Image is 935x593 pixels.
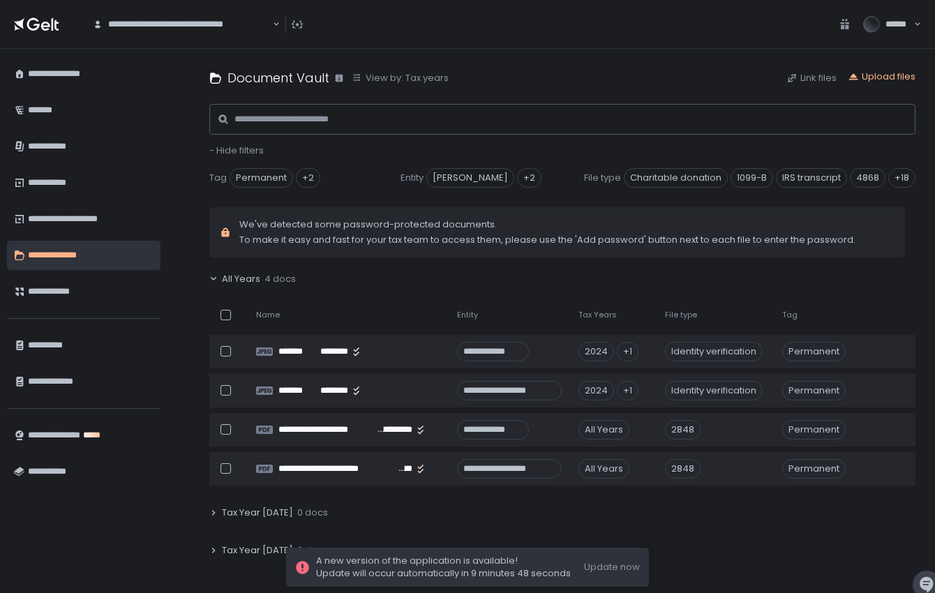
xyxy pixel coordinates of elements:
[352,72,449,84] button: View by: Tax years
[297,544,328,557] span: 0 docs
[578,381,614,400] div: 2024
[584,561,640,573] button: Update now
[624,168,728,188] span: Charitable donation
[222,273,260,285] span: All Years
[264,273,296,285] span: 4 docs
[222,544,293,557] span: Tax Year [DATE]
[578,342,614,361] div: 2024
[209,144,264,157] button: - Hide filters
[776,168,847,188] span: IRS transcript
[782,420,846,440] span: Permanent
[316,555,571,580] span: A new version of the application is available! Update will occur automatically in 9 minutes 48 se...
[222,506,293,519] span: Tax Year [DATE]
[239,218,855,231] span: We've detected some password-protected documents.
[782,342,846,361] span: Permanent
[665,381,763,400] div: Identity verification
[786,72,837,84] button: Link files
[665,310,697,320] span: File type
[84,9,280,40] div: Search for option
[665,459,701,479] div: 2848
[617,342,638,361] div: +1
[457,310,478,320] span: Entity
[888,168,915,188] div: +18
[850,168,885,188] span: 4868
[584,172,621,184] span: File type
[578,310,617,320] span: Tax Years
[239,234,855,246] span: To make it easy and fast for your tax team to access them, please use the 'Add password' button n...
[617,381,638,400] div: +1
[782,459,846,479] span: Permanent
[297,506,328,519] span: 0 docs
[296,168,320,188] div: +2
[401,172,424,184] span: Entity
[848,70,915,83] button: Upload files
[271,17,271,31] input: Search for option
[227,68,329,87] h1: Document Vault
[209,144,264,157] span: - Hide filters
[230,168,293,188] span: Permanent
[731,168,773,188] span: 1099-B
[209,172,227,184] span: Tag
[426,168,514,188] span: [PERSON_NAME]
[578,420,629,440] div: All Years
[782,310,798,320] span: Tag
[517,168,541,188] div: +2
[782,381,846,400] span: Permanent
[665,342,763,361] div: Identity verification
[578,459,629,479] div: All Years
[665,420,701,440] div: 2848
[256,310,280,320] span: Name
